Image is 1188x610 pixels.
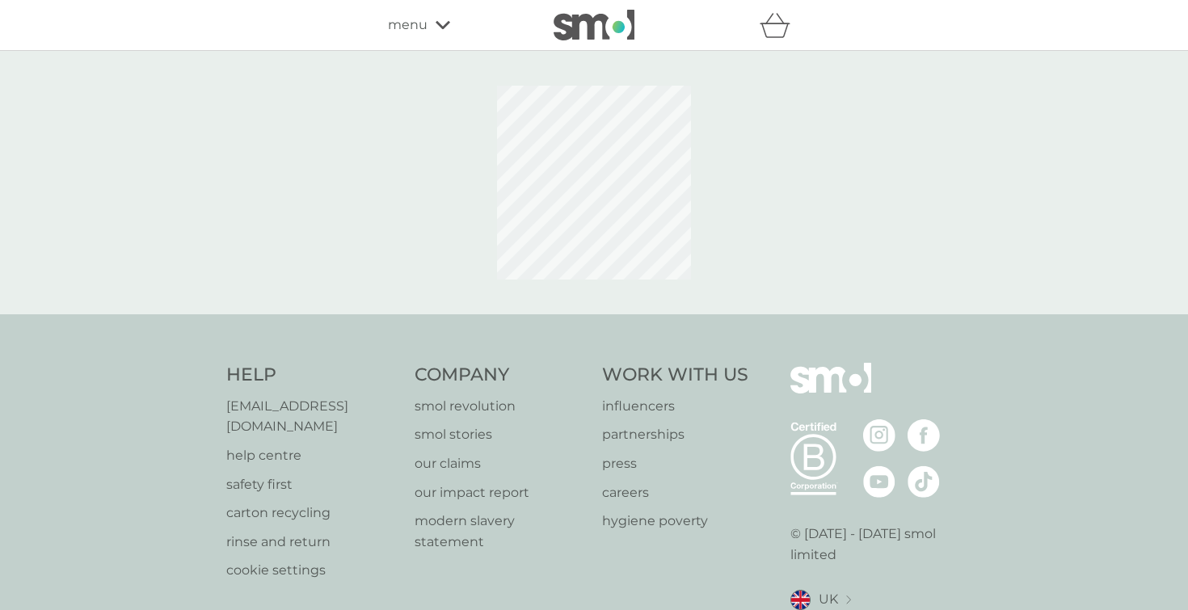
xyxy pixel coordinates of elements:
[415,396,587,417] a: smol revolution
[415,511,587,552] a: modern slavery statement
[388,15,428,36] span: menu
[790,590,811,610] img: UK flag
[415,424,587,445] a: smol stories
[226,532,398,553] a: rinse and return
[226,396,398,437] a: [EMAIL_ADDRESS][DOMAIN_NAME]
[602,511,748,532] a: hygiene poverty
[863,419,895,452] img: visit the smol Instagram page
[602,396,748,417] a: influencers
[415,482,587,503] a: our impact report
[226,503,398,524] a: carton recycling
[602,453,748,474] a: press
[602,482,748,503] a: careers
[846,595,851,604] img: select a new location
[908,419,940,452] img: visit the smol Facebook page
[226,474,398,495] a: safety first
[602,363,748,388] h4: Work With Us
[790,524,963,565] p: © [DATE] - [DATE] smol limited
[415,363,587,388] h4: Company
[226,445,398,466] a: help centre
[908,465,940,498] img: visit the smol Tiktok page
[226,363,398,388] h4: Help
[760,9,800,41] div: basket
[226,560,398,581] a: cookie settings
[554,10,634,40] img: smol
[863,465,895,498] img: visit the smol Youtube page
[819,589,838,610] span: UK
[602,424,748,445] a: partnerships
[790,363,871,418] img: smol
[415,453,587,474] a: our claims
